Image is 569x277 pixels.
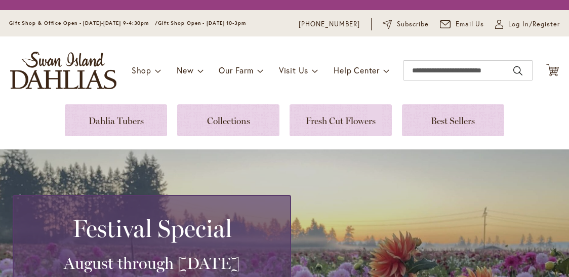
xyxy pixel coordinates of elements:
[334,65,380,75] span: Help Center
[219,65,253,75] span: Our Farm
[9,20,158,26] span: Gift Shop & Office Open - [DATE]-[DATE] 9-4:30pm /
[132,65,151,75] span: Shop
[397,19,429,29] span: Subscribe
[456,19,484,29] span: Email Us
[10,52,116,89] a: store logo
[495,19,560,29] a: Log In/Register
[383,19,429,29] a: Subscribe
[299,19,360,29] a: [PHONE_NUMBER]
[26,253,278,273] h3: August through [DATE]
[513,63,522,79] button: Search
[279,65,308,75] span: Visit Us
[508,19,560,29] span: Log In/Register
[26,214,278,243] h2: Festival Special
[440,19,484,29] a: Email Us
[158,20,246,26] span: Gift Shop Open - [DATE] 10-3pm
[177,65,193,75] span: New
